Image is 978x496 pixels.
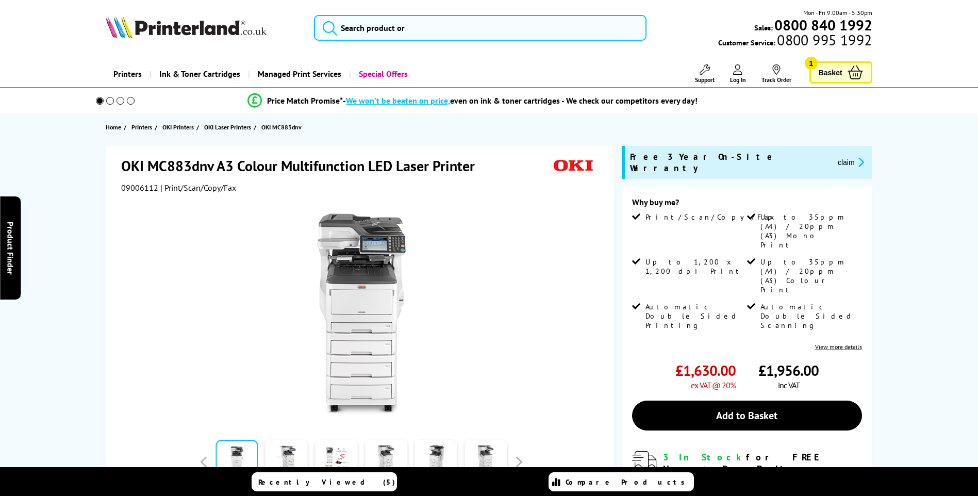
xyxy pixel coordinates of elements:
span: inc VAT [778,380,800,390]
span: OKI MC883dnv [261,123,302,131]
span: Price Match Promise* [267,95,343,106]
a: Printers [106,61,150,87]
a: Recently Viewed (5) [252,472,397,491]
span: | Print/Scan/Copy/Fax [160,183,236,193]
img: OKI [550,156,597,175]
span: 0800 995 1992 [775,35,872,45]
a: Compare Products [549,472,694,491]
a: Support [695,64,715,84]
input: Search product or [314,15,647,41]
span: Mon - Fri 9:00am - 5:30pm [803,8,872,18]
b: 0800 840 1992 [774,15,872,35]
span: We won’t be beaten on price, [346,95,450,106]
a: Printerland Logo [106,15,301,40]
span: Up to 35ppm (A4) / 20ppm (A3) Mono Print [760,212,859,250]
a: Managed Print Services [248,61,349,87]
div: for FREE Next Day Delivery [663,451,862,475]
img: OKI MC883dnv [260,213,462,416]
span: £1,630.00 [675,361,736,380]
a: Track Order [761,64,791,84]
span: Basket [819,65,842,79]
a: Add to Basket [632,401,862,431]
span: Log In [730,76,746,84]
span: Home [106,122,121,133]
a: View more details [815,343,862,351]
span: Automatic Double Sided Scanning [760,302,859,330]
span: 1 [805,57,818,70]
span: Printers [131,122,152,133]
span: Ink & Toner Cartridges [159,61,240,87]
a: OKI Laser Printers [204,122,254,133]
a: Printers [131,122,155,133]
span: Recently Viewed (5) [258,477,395,487]
a: Ink & Toner Cartridges [150,61,248,87]
img: Printerland Logo [106,15,267,38]
a: Basket 1 [809,61,872,84]
span: Product Finder [5,222,15,275]
span: 3 In Stock [663,451,746,463]
div: Why buy me? [632,197,862,212]
span: Free 3 Year On-Site Warranty [630,151,830,174]
span: Up to 35ppm (A4) / 20ppm (A3) Colour Print [760,257,859,294]
a: Log In [730,64,746,84]
a: Special Offers [349,61,416,87]
span: Sales: [754,23,773,32]
span: 09006112 [121,183,158,193]
span: ex VAT @ 20% [691,380,736,390]
span: Automatic Double Sided Printing [645,302,744,330]
a: 0800 840 1992 [773,20,872,30]
span: OKI Laser Printers [204,122,251,133]
span: OKI Printers [162,122,194,133]
span: Customer Service: [718,35,872,47]
div: - even on ink & toner cartridges - We check our competitors every day! [343,95,698,106]
a: Home [106,122,124,133]
span: Compare Products [566,477,690,487]
span: Print/Scan/Copy/Fax [645,212,778,222]
h1: OKI MC883dnv A3 Colour Multifunction LED Laser Printer [121,156,485,175]
span: Up to 1,200 x 1,200 dpi Print [645,257,744,276]
span: Support [695,76,715,84]
li: modal_Promise [82,92,864,110]
span: £1,956.00 [758,361,819,380]
button: promo-description [835,156,867,168]
a: OKI Printers [162,122,196,133]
